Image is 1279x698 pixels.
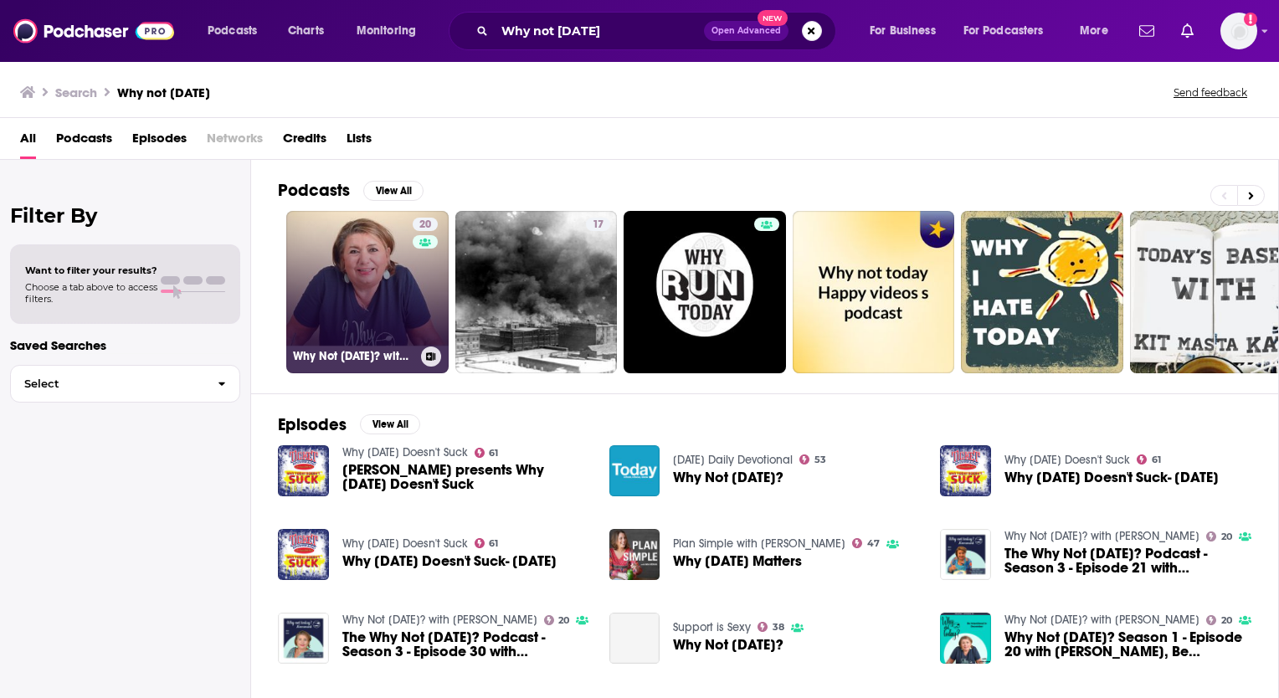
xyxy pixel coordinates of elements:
a: EpisodesView All [278,414,420,435]
button: open menu [953,18,1068,44]
img: Why Today Doesn't Suck- August 9th, 2024 [278,529,329,580]
input: Search podcasts, credits, & more... [495,18,704,44]
span: New [758,10,788,26]
a: Why Today Doesn't Suck [1004,453,1130,467]
span: 38 [773,624,784,631]
button: Show profile menu [1220,13,1257,49]
span: Want to filter your results? [25,264,157,276]
img: Kevin Cronin presents Why Today Doesn't Suck [278,445,329,496]
a: Why Not Today? Season 1 - Episode 20 with Leslie Kane, Be Intentional in December and say "Why No... [1004,630,1251,659]
img: Podchaser - Follow, Share and Rate Podcasts [13,15,174,47]
a: Why Today Matters [673,554,802,568]
span: 20 [419,217,431,234]
span: 53 [814,456,826,464]
a: Lists [347,125,372,159]
span: Charts [288,19,324,43]
a: Why Not Today? with Leslie Kane [1004,613,1199,627]
span: Credits [283,125,326,159]
span: Select [11,378,204,389]
a: PodcastsView All [278,180,424,201]
a: Why Not Today? with Leslie Kane [342,613,537,627]
button: View All [360,414,420,434]
a: Why Today Doesn't Suck- August 9th, 2024 [342,554,557,568]
button: Select [10,365,240,403]
img: Why Today Matters [609,529,660,580]
span: The Why Not [DATE]? Podcast - Season 3 - Episode 30 with [PERSON_NAME], Why Not [DATE]? Lead your... [342,630,589,659]
span: [PERSON_NAME] presents Why [DATE] Doesn't Suck [342,463,589,491]
img: The Why Not Today? Podcast - Season 3 - Episode 30 with Leslie Kane, Why Not Today? Lead your Lif... [278,613,329,664]
a: All [20,125,36,159]
img: Why Not Today? [609,445,660,496]
img: User Profile [1220,13,1257,49]
h2: Podcasts [278,180,350,201]
a: 61 [475,448,499,458]
span: Networks [207,125,263,159]
h3: Search [55,85,97,100]
p: Saved Searches [10,337,240,353]
a: 20Why Not [DATE]? with [PERSON_NAME] [286,211,449,373]
a: Why Today Doesn't Suck [342,536,468,551]
a: Episodes [132,125,187,159]
span: Why [DATE] Doesn't Suck- [DATE] [342,554,557,568]
a: The Why Not Today? Podcast - Season 3 - Episode 21 with Leslie Kane - The Why Not Today Scavenger... [940,529,991,580]
a: Plan Simple with Mia Moran [673,536,845,551]
a: Why Not Today? [673,638,783,652]
a: Support is Sexy [673,620,751,634]
img: Why Today Doesn't Suck- January 13th, 2025 [940,445,991,496]
a: 61 [475,538,499,548]
span: 20 [558,617,569,624]
span: Open Advanced [711,27,781,35]
button: open menu [858,18,957,44]
img: Why Not Today? Season 1 - Episode 20 with Leslie Kane, Be Intentional in December and say "Why No... [940,613,991,664]
button: Open AdvancedNew [704,21,788,41]
a: Show notifications dropdown [1174,17,1200,45]
span: The Why Not [DATE]? Podcast - Season 3 - Episode 21 with [PERSON_NAME] - The Why Not [DATE] Scave... [1004,547,1251,575]
a: 17 [586,218,610,231]
h2: Episodes [278,414,347,435]
span: More [1080,19,1108,43]
a: Today Daily Devotional [673,453,793,467]
span: Logged in as JohnJMudgett [1220,13,1257,49]
span: For Business [870,19,936,43]
button: open menu [1068,18,1129,44]
div: Search podcasts, credits, & more... [465,12,852,50]
span: Choose a tab above to access filters. [25,281,157,305]
svg: Add a profile image [1244,13,1257,26]
a: Kevin Cronin presents Why Today Doesn't Suck [342,463,589,491]
a: The Why Not Today? Podcast - Season 3 - Episode 30 with Leslie Kane, Why Not Today? Lead your Lif... [342,630,589,659]
span: 61 [1152,456,1161,464]
span: Monitoring [357,19,416,43]
h3: Why Not [DATE]? with [PERSON_NAME] [293,349,414,363]
span: 61 [489,540,498,547]
span: Podcasts [208,19,257,43]
span: Why Not [DATE]? [673,470,783,485]
a: 17 [455,211,618,373]
a: 47 [852,538,880,548]
a: Why Not Today? [673,470,783,485]
span: 20 [1221,533,1232,541]
button: Send feedback [1169,85,1252,100]
a: 53 [799,454,826,464]
a: Charts [277,18,334,44]
a: Why Not Today? with Leslie Kane [1004,529,1199,543]
a: 20 [413,218,438,231]
a: Why Not Today? [609,613,660,664]
a: 20 [1206,531,1232,541]
h2: Filter By [10,203,240,228]
button: View All [363,181,424,201]
a: Podcasts [56,125,112,159]
a: Why Today Doesn't Suck- January 13th, 2025 [1004,470,1219,485]
a: Show notifications dropdown [1133,17,1161,45]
